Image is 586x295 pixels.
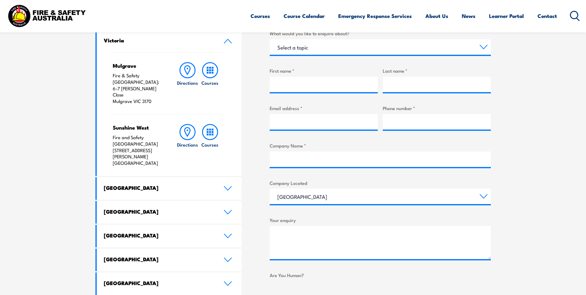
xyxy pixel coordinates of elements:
[104,37,214,44] h4: Victoria
[270,179,491,186] label: Company Located
[104,208,214,215] h4: [GEOGRAPHIC_DATA]
[270,67,378,74] label: First name
[104,280,214,286] h4: [GEOGRAPHIC_DATA]
[383,67,491,74] label: Last name
[270,105,378,112] label: Email address
[176,62,199,105] a: Directions
[199,124,221,166] a: Courses
[97,177,242,200] a: [GEOGRAPHIC_DATA]
[104,256,214,263] h4: [GEOGRAPHIC_DATA]
[177,141,198,148] h6: Directions
[538,8,557,24] a: Contact
[97,225,242,247] a: [GEOGRAPHIC_DATA]
[97,201,242,224] a: [GEOGRAPHIC_DATA]
[113,62,164,69] h4: Mulgrave
[104,232,214,239] h4: [GEOGRAPHIC_DATA]
[270,142,491,149] label: Company Name
[270,216,491,224] label: Your enquiry
[97,272,242,295] a: [GEOGRAPHIC_DATA]
[176,124,199,166] a: Directions
[489,8,524,24] a: Learner Portal
[201,141,218,148] h6: Courses
[97,30,242,52] a: Victoria
[251,8,270,24] a: Courses
[425,8,448,24] a: About Us
[113,124,164,131] h4: Sunshine West
[284,8,325,24] a: Course Calendar
[199,62,221,105] a: Courses
[462,8,475,24] a: News
[201,79,218,86] h6: Courses
[113,134,164,166] p: Fire and Safety [GEOGRAPHIC_DATA] [STREET_ADDRESS][PERSON_NAME] [GEOGRAPHIC_DATA]
[338,8,412,24] a: Emergency Response Services
[104,184,214,191] h4: [GEOGRAPHIC_DATA]
[97,249,242,271] a: [GEOGRAPHIC_DATA]
[383,105,491,112] label: Phone number
[177,79,198,86] h6: Directions
[270,30,491,37] label: What would you like to enquire about?
[270,271,491,279] label: Are You Human?
[113,72,164,105] p: Fire & Safety [GEOGRAPHIC_DATA]: 6-7 [PERSON_NAME] Close Mulgrave VIC 3170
